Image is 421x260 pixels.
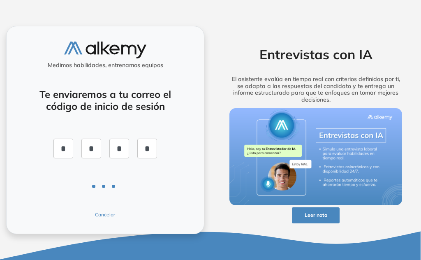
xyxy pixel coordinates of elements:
img: logo-alkemy [64,42,146,58]
img: img-more-info [229,108,402,205]
iframe: Chat Widget [273,165,421,260]
button: Cancelar [62,211,148,218]
h5: Medimos habilidades, entrenamos equipos [10,62,201,69]
h2: Entrevistas con IA [220,46,412,62]
h5: El asistente evalúa en tiempo real con criterios definidos por ti, se adapta a las respuestas del... [220,76,412,103]
h4: Te enviaremos a tu correo el código de inicio de sesión [27,88,184,112]
div: Widget de chat [273,165,421,260]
